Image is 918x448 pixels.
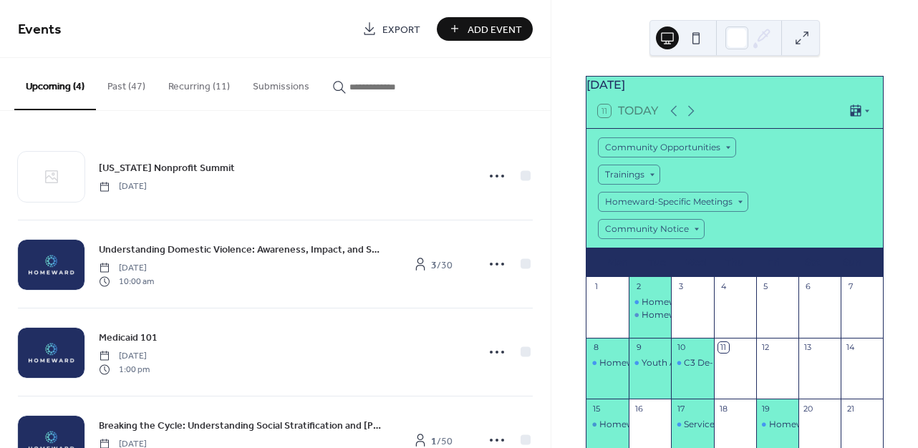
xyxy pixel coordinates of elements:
[629,309,671,321] div: Homeward Director's Advisory Council
[633,342,644,353] div: 9
[96,58,157,109] button: Past (47)
[397,253,468,276] a: 3/30
[793,248,833,277] div: Sat
[99,329,158,346] a: Medicaid 101
[99,160,235,176] a: [US_STATE] Nonprofit Summit
[99,350,150,363] span: [DATE]
[157,58,241,109] button: Recurring (11)
[99,243,382,258] span: Understanding Domestic Violence: Awareness, Impact, and Support
[629,357,671,369] div: Youth Action Council Leadership Meeting
[845,342,856,353] div: 14
[99,241,382,258] a: Understanding Domestic Violence: Awareness, Impact, and Support
[18,16,62,44] span: Events
[754,248,793,277] div: Fri
[14,58,96,110] button: Upcoming (4)
[382,22,420,37] span: Export
[99,331,158,346] span: Medicaid 101
[241,58,321,109] button: Submissions
[642,309,810,321] div: Homeward Director's Advisory Council
[718,281,729,292] div: 4
[598,248,637,277] div: Mon
[671,357,713,369] div: C3 De-Escalation Training
[99,363,150,376] span: 1:00 pm
[586,357,629,369] div: Homeward Board Meeting
[760,342,771,353] div: 12
[633,403,644,414] div: 16
[431,255,437,275] b: 3
[99,161,235,176] span: [US_STATE] Nonprofit Summit
[642,357,820,369] div: Youth Action Council Leadership Meeting
[591,281,601,292] div: 1
[845,281,856,292] div: 7
[591,403,601,414] div: 15
[99,417,382,434] a: Breaking the Cycle: Understanding Social Stratification and [PERSON_NAME]'s Interconnected Roots
[671,419,713,431] div: Service Council
[637,248,677,277] div: Tue
[845,403,856,414] div: 21
[629,296,671,308] div: Homeward Finance Committee
[718,342,729,353] div: 11
[718,403,729,414] div: 18
[760,403,771,414] div: 19
[675,342,686,353] div: 10
[803,281,813,292] div: 6
[715,248,755,277] div: Thu
[633,281,644,292] div: 2
[803,403,813,414] div: 20
[599,357,715,369] div: Homeward Board Meeting
[99,419,382,434] span: Breaking the Cycle: Understanding Social Stratification and [PERSON_NAME]'s Interconnected Roots
[684,419,750,431] div: Service Council
[591,342,601,353] div: 8
[99,275,154,288] span: 10:00 am
[437,17,533,41] button: Add Event
[684,357,795,369] div: C3 De-Escalation Training
[468,22,522,37] span: Add Event
[676,248,715,277] div: Wed
[832,248,871,277] div: Sun
[760,281,771,292] div: 5
[675,281,686,292] div: 3
[352,17,431,41] a: Export
[99,180,147,193] span: [DATE]
[599,419,816,431] div: Homeward and OpportUnity Housing Committee
[803,342,813,353] div: 13
[675,403,686,414] div: 17
[756,419,798,431] div: Homeward Communications Committee
[586,419,629,431] div: Homeward and OpportUnity Housing Committee
[642,296,780,308] div: Homeward Finance Committee
[99,262,154,275] span: [DATE]
[586,77,883,94] div: [DATE]
[431,258,453,273] span: / 30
